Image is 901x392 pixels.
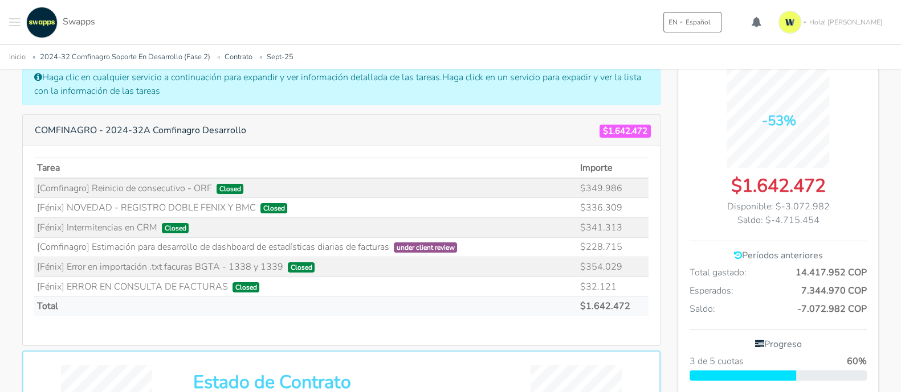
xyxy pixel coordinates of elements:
td: [Fénix] ERROR EN CONSULTA DE FACTURAS [34,277,577,296]
button: COMFINAGRO - 2024-32A Comfinagro Desarrollo [27,119,254,141]
td: $32.121 [577,277,649,296]
a: Inicio [9,52,26,62]
td: $1.642.472 [577,296,649,316]
span: Saldo: [690,302,715,316]
td: $336.309 [577,198,649,218]
td: $228.715 [577,237,649,257]
button: ENEspañol [663,12,721,32]
a: Swapps [23,7,95,38]
span: Closed [233,282,260,292]
span: 14.417.952 COP [796,266,867,279]
div: Haga clic en cualquier servicio a continuación para expandir y ver información detallada de las t... [22,63,661,105]
h6: Progreso [690,339,867,350]
span: Closed [288,262,315,273]
span: Total gastado: [690,266,747,279]
h6: Períodos anteriores [690,250,867,261]
td: [Fénix] NOVEDAD - REGISTRO DOBLE FENIX Y BMC [34,198,577,218]
td: [Comfinagro] Estimación para desarrollo de dashboard de estadísticas diarias de facturas [34,237,577,257]
div: Disponible: $-3.072.982 [690,200,867,213]
span: -7.072.982 COP [797,302,867,316]
span: 7.344.970 COP [801,284,867,298]
span: Swapps [63,15,95,28]
span: Closed [260,203,288,213]
span: Español [686,17,711,27]
span: 3 de 5 cuotas [690,354,744,368]
a: Contrato [225,52,252,62]
td: [Fénix] Error en importación .txt facuras BGTA - 1338 y 1339 [34,257,577,277]
td: $349.986 [577,178,649,198]
span: Hola! [PERSON_NAME] [809,17,883,27]
td: $354.029 [577,257,649,277]
span: under client review [394,242,458,253]
th: Importe [577,158,649,178]
img: isotipo-3-3e143c57.png [778,11,801,34]
span: 60% [847,354,867,368]
a: 2024-32 Comfinagro Soporte En Desarrollo (Fase 2) [40,52,210,62]
span: Closed [217,184,244,194]
td: Total [34,296,577,316]
span: Closed [162,223,189,233]
button: Toggle navigation menu [9,7,21,38]
td: [Comfinagro] Reinicio de consecutivo - ORF [34,178,577,198]
div: $1.642.472 [690,172,867,200]
th: Tarea [34,158,577,178]
a: Sept-25 [267,52,293,62]
div: Saldo: $-4.715.454 [690,213,867,227]
img: swapps-linkedin-v2.jpg [26,7,58,38]
span: Esperados: [690,284,733,298]
td: [Fénix] Intermitencias en CRM [34,217,577,237]
td: $341.313 [577,217,649,237]
a: Hola! [PERSON_NAME] [774,6,892,38]
span: $1.642.472 [600,125,651,138]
